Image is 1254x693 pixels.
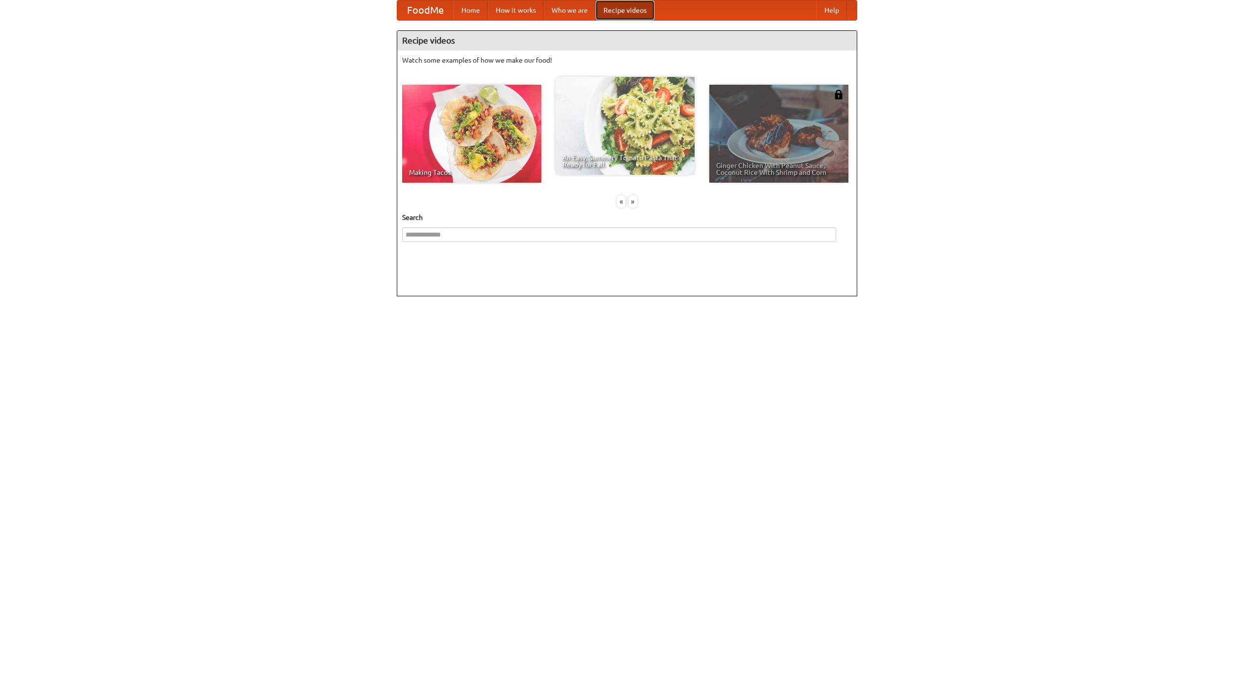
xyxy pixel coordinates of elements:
a: Recipe videos [596,0,654,20]
a: Home [454,0,488,20]
p: Watch some examples of how we make our food! [402,55,852,65]
h4: Recipe videos [397,31,857,50]
a: Making Tacos [402,85,541,183]
a: FoodMe [397,0,454,20]
span: Making Tacos [409,169,534,176]
div: « [617,195,626,208]
span: An Easy, Summery Tomato Pasta That's Ready for Fall [562,154,688,168]
img: 483408.png [834,90,844,99]
h5: Search [402,213,852,222]
a: Who we are [544,0,596,20]
a: Help [817,0,847,20]
a: An Easy, Summery Tomato Pasta That's Ready for Fall [555,77,695,175]
div: » [628,195,637,208]
a: How it works [488,0,544,20]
